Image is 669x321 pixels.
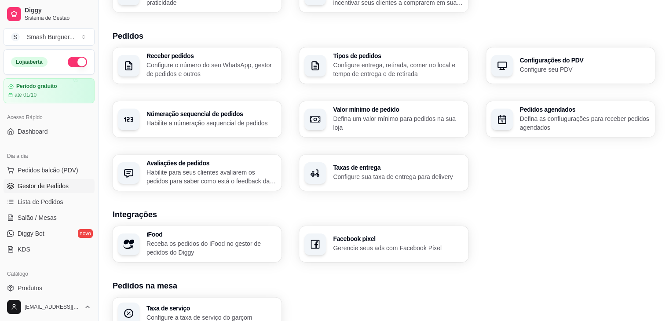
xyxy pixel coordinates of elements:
p: Habilite para seus clientes avaliarem os pedidos para saber como está o feedback da sua loja [146,168,276,186]
h3: Configurações do PDV [520,57,650,63]
h3: iFood [146,231,276,237]
span: Salão / Mesas [18,213,57,222]
article: até 01/10 [15,91,37,98]
a: DiggySistema de Gestão [4,4,95,25]
p: Configure o número do seu WhatsApp, gestor de pedidos e outros [146,61,276,78]
span: Produtos [18,284,42,292]
button: Taxas de entregaConfigure sua taxa de entrega para delivery [299,155,468,191]
button: iFoodReceba os pedidos do iFood no gestor de pedidos do Diggy [113,226,281,262]
span: Dashboard [18,127,48,136]
button: Pedidos balcão (PDV) [4,163,95,177]
div: Acesso Rápido [4,110,95,124]
button: Configurações do PDVConfigure seu PDV [486,47,655,84]
button: Avaliações de pedidosHabilite para seus clientes avaliarem os pedidos para saber como está o feed... [113,155,281,191]
button: Númeração sequencial de pedidosHabilite a númeração sequencial de pedidos [113,101,281,137]
p: Configure seu PDV [520,65,650,74]
a: KDS [4,242,95,256]
h3: Tipos de pedidos [333,53,463,59]
h3: Receber pedidos [146,53,276,59]
span: Pedidos balcão (PDV) [18,166,78,175]
span: Sistema de Gestão [25,15,91,22]
span: Diggy Bot [18,229,44,238]
a: Salão / Mesas [4,211,95,225]
h3: Pedidos [113,30,655,42]
p: Configure sua taxa de entrega para delivery [333,172,463,181]
span: Lista de Pedidos [18,197,63,206]
p: Defina as confiugurações para receber pedidos agendados [520,114,650,132]
span: Diggy [25,7,91,15]
button: Pedidos agendadosDefina as confiugurações para receber pedidos agendados [486,101,655,137]
article: Período gratuito [16,83,57,90]
h3: Integrações [113,208,655,221]
button: Facebook pixelGerencie seus ads com Facebook Pixel [299,226,468,262]
a: Produtos [4,281,95,295]
span: S [11,33,20,41]
button: Valor mínimo de pedidoDefina um valor mínimo para pedidos na sua loja [299,101,468,137]
span: KDS [18,245,30,254]
a: Gestor de Pedidos [4,179,95,193]
button: Tipos de pedidosConfigure entrega, retirada, comer no local e tempo de entrega e de retirada [299,47,468,84]
h3: Facebook pixel [333,236,463,242]
p: Defina um valor mínimo para pedidos na sua loja [333,114,463,132]
a: Período gratuitoaté 01/10 [4,78,95,103]
div: Smash Burguer ... [27,33,74,41]
button: Select a team [4,28,95,46]
div: Dia a dia [4,149,95,163]
span: [EMAIL_ADDRESS][DOMAIN_NAME] [25,303,80,310]
a: Lista de Pedidos [4,195,95,209]
a: Diggy Botnovo [4,226,95,241]
h3: Avaliações de pedidos [146,160,276,166]
h3: Valor mínimo de pedido [333,106,463,113]
p: Gerencie seus ads com Facebook Pixel [333,244,463,252]
span: Gestor de Pedidos [18,182,69,190]
div: Loja aberta [11,57,48,67]
h3: Pedidos na mesa [113,280,655,292]
button: Receber pedidosConfigure o número do seu WhatsApp, gestor de pedidos e outros [113,47,281,84]
p: Habilite a númeração sequencial de pedidos [146,119,276,128]
p: Configure entrega, retirada, comer no local e tempo de entrega e de retirada [333,61,463,78]
button: Alterar Status [68,57,87,67]
h3: Númeração sequencial de pedidos [146,111,276,117]
p: Receba os pedidos do iFood no gestor de pedidos do Diggy [146,239,276,257]
h3: Pedidos agendados [520,106,650,113]
button: [EMAIL_ADDRESS][DOMAIN_NAME] [4,296,95,317]
a: Dashboard [4,124,95,139]
div: Catálogo [4,267,95,281]
h3: Taxas de entrega [333,164,463,171]
h3: Taxa de serviço [146,305,276,311]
